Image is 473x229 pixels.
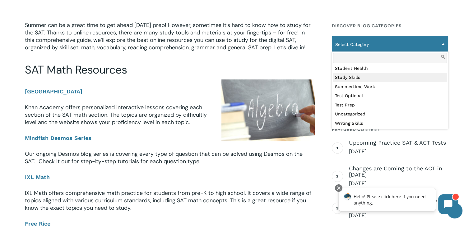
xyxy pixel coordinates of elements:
[25,88,82,95] b: [GEOGRAPHIC_DATA]
[332,124,448,135] h4: Featured Content
[333,64,447,73] li: Student Health
[332,36,448,53] span: Select Category
[333,73,447,82] li: Study Skills
[349,140,448,155] a: Upcoming Practice SAT & ACT Tests [DATE]
[25,174,50,180] b: IXL Math
[25,62,127,77] span: SAT Math Resources
[221,79,315,141] img: SAT study resources math
[333,91,447,101] li: Test Optional
[25,220,50,227] b: Free Rice
[25,173,52,181] a: IXL Math
[333,119,447,128] li: Writing Skills
[349,165,448,187] a: Changes are Coming to the ACT in [DATE] [DATE]
[349,180,448,187] span: [DATE]
[332,183,464,220] iframe: Chatbot
[25,134,93,142] a: Mindfish Desmos Series
[349,165,448,178] span: Changes are Coming to the ACT in [DATE]
[332,38,448,51] span: Select Category
[25,21,311,51] span: Summer can be a great time to get ahead [DATE] prep! However, sometimes it’s hard to know how to ...
[349,140,448,146] span: Upcoming Practice SAT & ACT Tests
[25,220,50,227] a: Free Rice
[25,189,311,212] span: IXL Math offers comprehensive math practice for students from pre-K to high school. It covers a w...
[333,82,447,92] li: Summertime Work
[25,135,91,141] b: Mindfish Desmos Series
[332,20,448,31] h4: Discover Blog Categories
[333,101,447,110] li: Test Prep
[333,110,447,119] li: Uncategorized
[25,104,207,126] span: Khan Academy offers personalized interactive lessons covering each section of the SAT math sectio...
[349,148,448,155] span: [DATE]
[25,150,303,165] span: Our ongoing Desmos blog series is covering every type of question that can be solved using Desmos...
[25,88,84,95] a: [GEOGRAPHIC_DATA]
